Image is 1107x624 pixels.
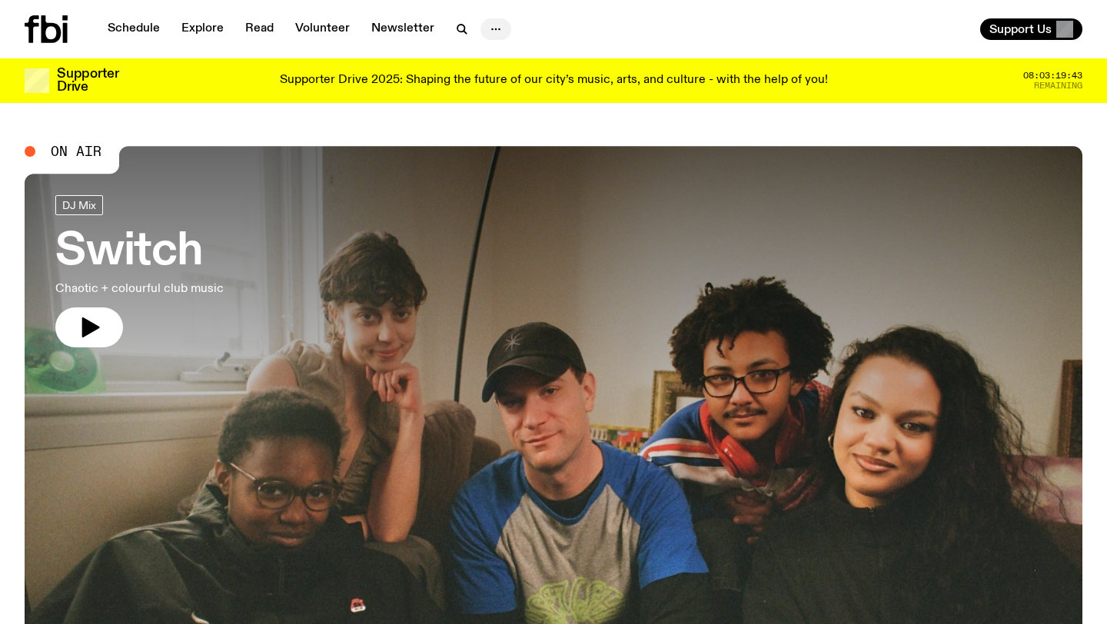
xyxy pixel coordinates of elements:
span: 08:03:19:43 [1023,71,1082,80]
a: Read [236,18,283,40]
p: Chaotic + colourful club music [55,280,224,298]
a: Newsletter [362,18,444,40]
span: Remaining [1034,81,1082,90]
a: SwitchChaotic + colourful club music [55,195,224,347]
a: DJ Mix [55,195,103,215]
a: Volunteer [286,18,359,40]
button: Support Us [980,18,1082,40]
span: On Air [51,144,101,158]
h3: Supporter Drive [57,68,118,94]
a: Schedule [98,18,169,40]
a: Explore [172,18,233,40]
p: Supporter Drive 2025: Shaping the future of our city’s music, arts, and culture - with the help o... [280,74,828,88]
h3: Switch [55,231,224,274]
span: DJ Mix [62,199,96,211]
span: Support Us [989,22,1052,36]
